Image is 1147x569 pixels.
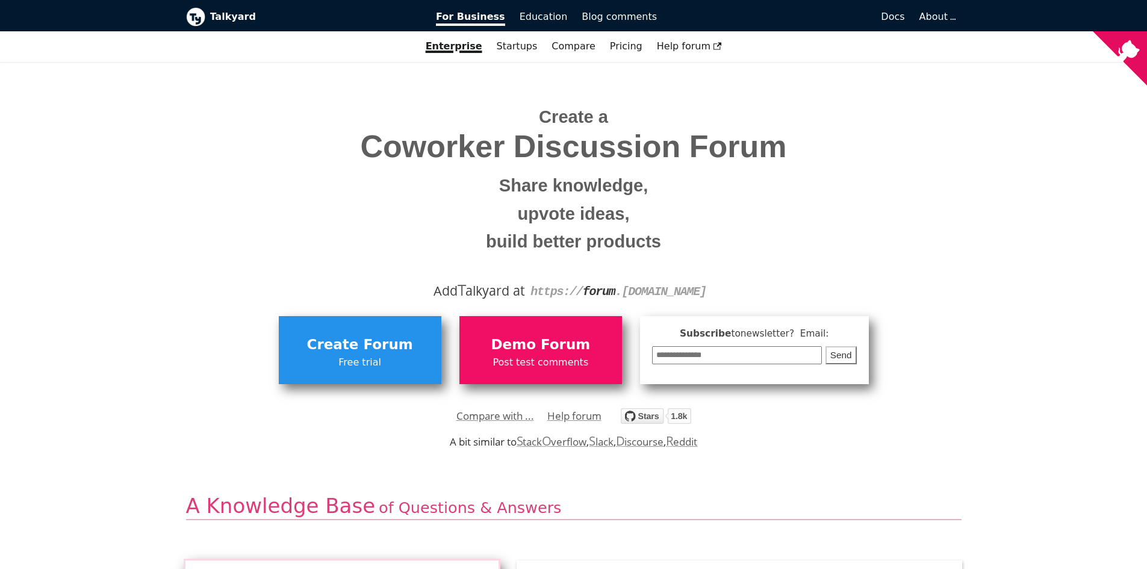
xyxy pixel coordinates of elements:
[418,36,490,57] a: Enterprise
[825,346,857,365] button: Send
[458,279,466,300] span: T
[195,129,953,164] span: Coworker Discussion Forum
[459,316,622,384] a: Demo ForumPost test comments
[195,281,953,301] div: Add alkyard at
[517,435,587,449] a: StackOverflow
[552,40,595,52] a: Compare
[465,334,616,356] span: Demo Forum
[465,355,616,370] span: Post test comments
[195,200,953,228] small: upvote ideas,
[520,11,568,22] span: Education
[582,11,657,22] span: Blog comments
[210,9,420,25] b: Talkyard
[616,432,625,449] span: D
[456,407,534,425] a: Compare with ...
[583,285,615,299] strong: forum
[530,285,706,299] code: https:// . [DOMAIN_NAME]
[186,7,205,26] img: Talkyard logo
[664,7,912,27] a: Docs
[195,172,953,200] small: Share knowledge,
[279,316,441,384] a: Create ForumFree trial
[881,11,904,22] span: Docs
[517,432,523,449] span: S
[589,432,595,449] span: S
[512,7,575,27] a: Education
[285,334,435,356] span: Create Forum
[731,328,828,339] span: to newsletter ? Email:
[547,407,601,425] a: Help forum
[666,432,674,449] span: R
[542,432,552,449] span: O
[186,7,420,26] a: Talkyard logoTalkyard
[574,7,664,27] a: Blog comments
[429,7,512,27] a: For Business
[490,36,545,57] a: Startups
[285,355,435,370] span: Free trial
[621,410,691,428] a: Star debiki/talkyard on GitHub
[589,435,613,449] a: Slack
[652,326,857,341] span: Subscribe
[657,40,722,52] span: Help forum
[666,435,697,449] a: Reddit
[616,435,664,449] a: Discourse
[186,493,962,520] h2: A Knowledge Base
[539,107,608,126] span: Create a
[621,408,691,424] img: talkyard.svg
[436,11,505,26] span: For Business
[379,499,561,517] span: of Questions & Answers
[195,228,953,256] small: build better products
[603,36,650,57] a: Pricing
[650,36,729,57] a: Help forum
[919,11,954,22] a: About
